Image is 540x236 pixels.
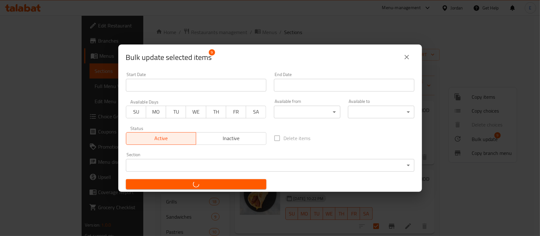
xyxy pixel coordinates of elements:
[246,106,266,118] button: SA
[199,134,264,143] span: Inactive
[126,132,196,145] button: Active
[126,159,414,172] div: ​
[146,106,166,118] button: MO
[189,107,203,116] span: WE
[169,107,183,116] span: TU
[206,106,226,118] button: TH
[274,106,340,118] div: ​
[126,52,212,62] span: Selected items count
[129,134,194,143] span: Active
[129,107,144,116] span: SU
[229,107,244,116] span: FR
[166,106,186,118] button: TU
[196,132,266,145] button: Inactive
[209,107,224,116] span: TH
[149,107,164,116] span: MO
[348,106,414,118] div: ​
[284,134,311,142] span: Delete items
[249,107,264,116] span: SA
[226,106,246,118] button: FR
[399,50,414,65] button: close
[209,49,215,56] span: 9
[186,106,206,118] button: WE
[126,106,146,118] button: SU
